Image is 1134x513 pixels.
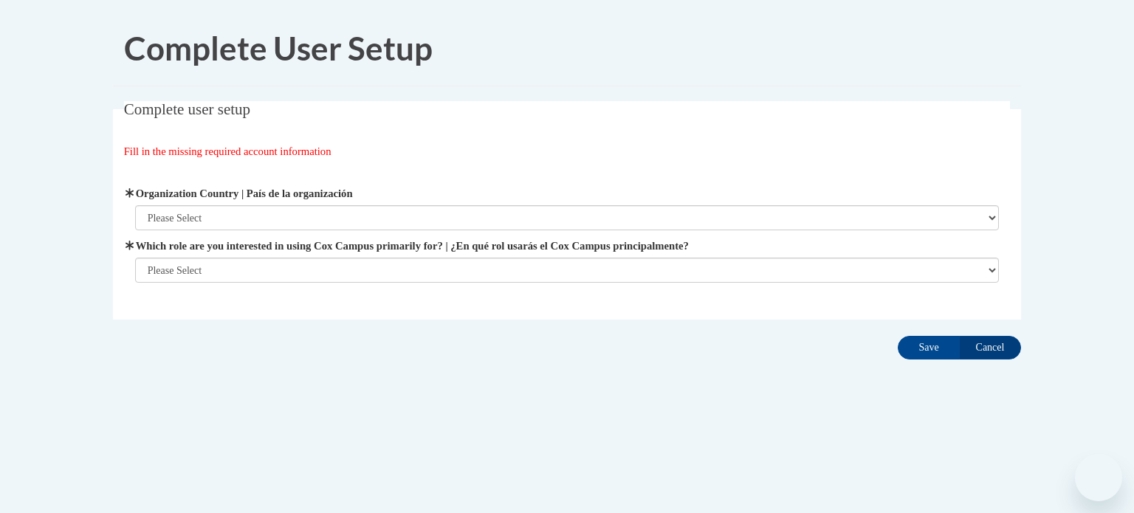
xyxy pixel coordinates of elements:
span: Complete user setup [124,100,250,118]
label: Organization Country | País de la organización [135,185,1000,202]
span: Complete User Setup [124,29,433,67]
iframe: Button to launch messaging window [1075,454,1122,501]
span: Fill in the missing required account information [124,145,331,157]
label: Which role are you interested in using Cox Campus primarily for? | ¿En qué rol usarás el Cox Camp... [135,238,1000,254]
input: Cancel [959,336,1021,359]
input: Save [898,336,960,359]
